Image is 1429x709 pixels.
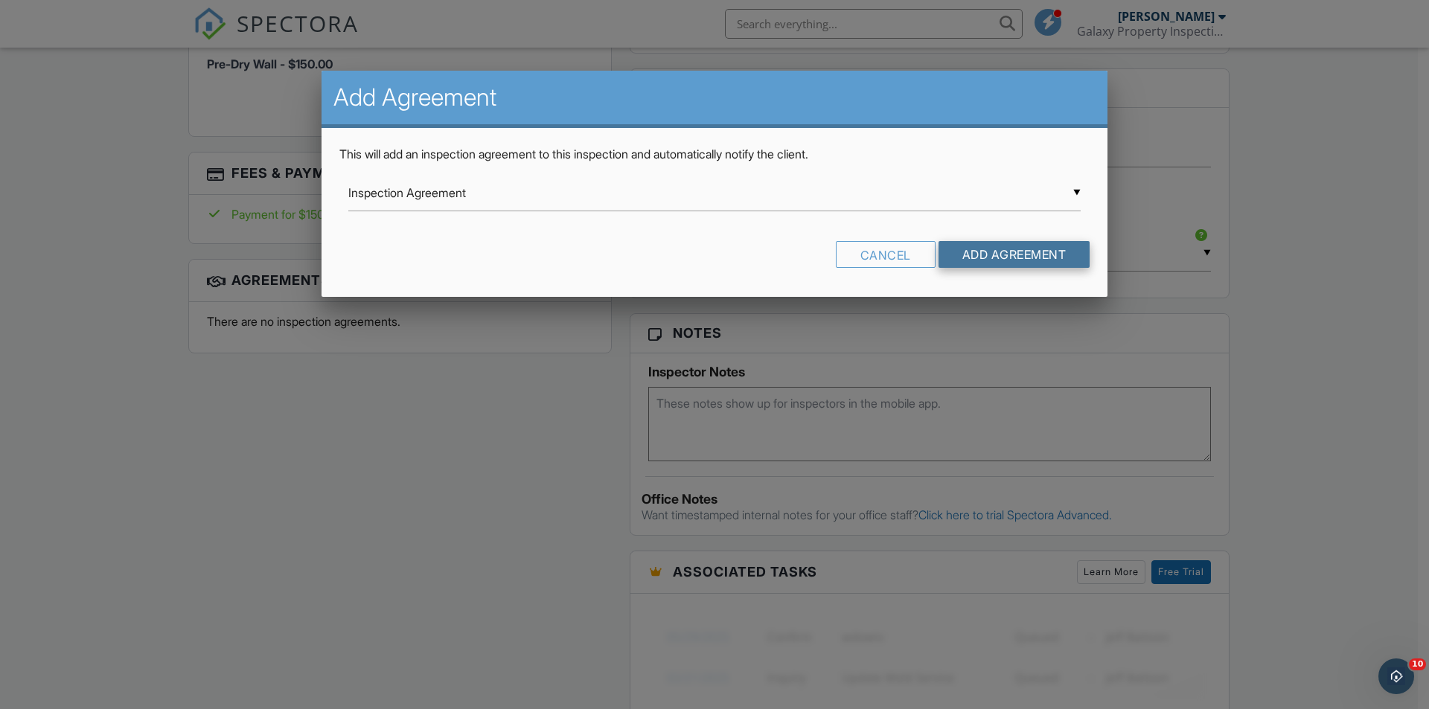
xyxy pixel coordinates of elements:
[939,241,1090,268] input: Add Agreement
[339,146,1090,162] p: This will add an inspection agreement to this inspection and automatically notify the client.
[1378,658,1414,694] iframe: Intercom live chat
[333,83,1096,112] h2: Add Agreement
[1409,658,1426,670] span: 10
[836,241,936,268] div: Cancel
